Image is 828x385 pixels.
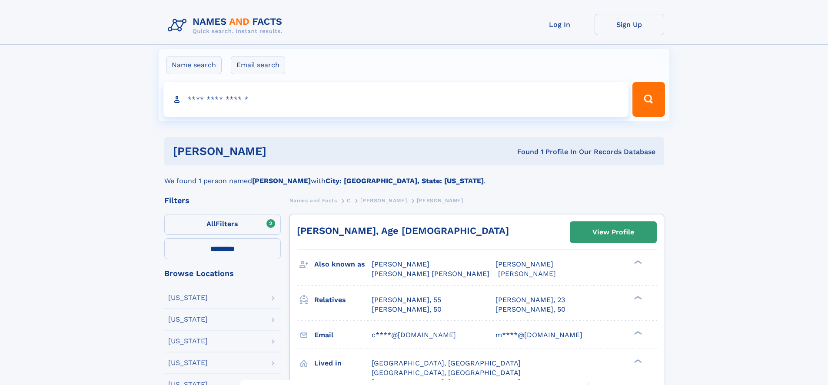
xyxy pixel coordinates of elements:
div: [US_STATE] [168,316,208,323]
h1: [PERSON_NAME] [173,146,392,157]
span: All [206,220,216,228]
a: [PERSON_NAME], 23 [495,295,565,305]
h3: Email [314,328,372,342]
h3: Also known as [314,257,372,272]
span: C [347,197,351,204]
span: [PERSON_NAME] [498,270,556,278]
div: [US_STATE] [168,359,208,366]
a: View Profile [570,222,656,243]
label: Filters [164,214,281,235]
span: [PERSON_NAME] [360,197,407,204]
span: [GEOGRAPHIC_DATA], [GEOGRAPHIC_DATA] [372,369,521,377]
div: ❯ [632,295,642,300]
a: Sign Up [595,14,664,35]
span: [PERSON_NAME] [372,260,429,268]
a: Log In [525,14,595,35]
span: [GEOGRAPHIC_DATA], [GEOGRAPHIC_DATA] [372,359,521,367]
img: Logo Names and Facts [164,14,289,37]
span: [PERSON_NAME] [PERSON_NAME] [372,270,489,278]
div: Found 1 Profile In Our Records Database [392,147,655,157]
a: [PERSON_NAME], 55 [372,295,441,305]
b: [PERSON_NAME] [252,177,311,185]
span: [PERSON_NAME] [495,260,553,268]
div: ❯ [632,260,642,265]
a: [PERSON_NAME] [360,195,407,206]
button: Search Button [632,82,665,117]
h3: Lived in [314,356,372,371]
div: ❯ [632,358,642,364]
div: ❯ [632,330,642,336]
b: City: [GEOGRAPHIC_DATA], State: [US_STATE] [326,177,484,185]
h3: Relatives [314,293,372,307]
label: Name search [166,56,222,74]
a: [PERSON_NAME], Age [DEMOGRAPHIC_DATA] [297,225,509,236]
input: search input [163,82,629,117]
div: Browse Locations [164,270,281,277]
div: [US_STATE] [168,338,208,345]
label: Email search [231,56,285,74]
a: [PERSON_NAME], 50 [372,305,442,314]
a: [PERSON_NAME], 50 [495,305,565,314]
div: Filters [164,197,281,204]
a: C [347,195,351,206]
div: View Profile [592,222,634,242]
div: We found 1 person named with . [164,165,664,186]
a: Names and Facts [289,195,337,206]
span: [PERSON_NAME] [417,197,463,204]
div: [US_STATE] [168,294,208,301]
